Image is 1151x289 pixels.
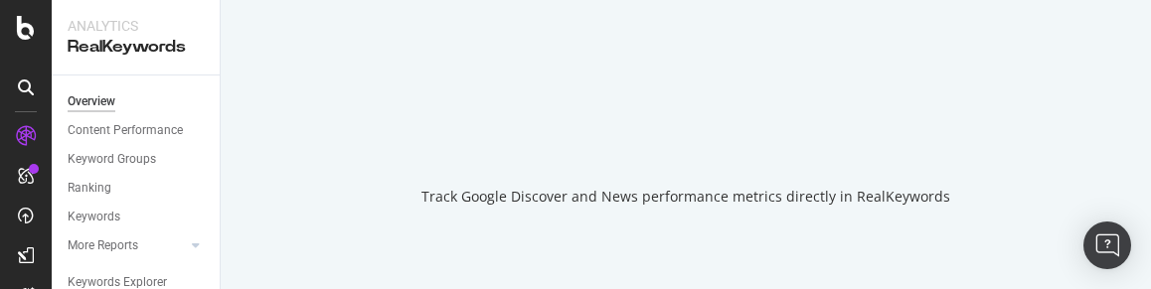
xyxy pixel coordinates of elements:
a: Overview [68,91,206,112]
a: More Reports [68,235,186,256]
div: Analytics [68,16,204,36]
div: Track Google Discover and News performance metrics directly in RealKeywords [421,187,950,207]
a: Content Performance [68,120,206,141]
div: animation [614,83,757,155]
div: RealKeywords [68,36,204,59]
a: Keyword Groups [68,149,206,170]
a: Ranking [68,178,206,199]
a: Keywords [68,207,206,227]
div: Keyword Groups [68,149,156,170]
div: More Reports [68,235,138,256]
div: Content Performance [68,120,183,141]
div: Overview [68,91,115,112]
div: Open Intercom Messenger [1083,221,1131,269]
div: Keywords [68,207,120,227]
div: Ranking [68,178,111,199]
